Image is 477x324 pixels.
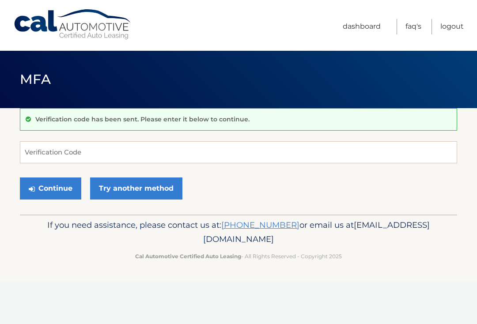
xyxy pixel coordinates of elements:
[405,19,421,34] a: FAQ's
[20,177,81,200] button: Continue
[20,141,457,163] input: Verification Code
[203,220,430,244] span: [EMAIL_ADDRESS][DOMAIN_NAME]
[90,177,182,200] a: Try another method
[343,19,381,34] a: Dashboard
[33,252,444,261] p: - All Rights Reserved - Copyright 2025
[221,220,299,230] a: [PHONE_NUMBER]
[33,218,444,246] p: If you need assistance, please contact us at: or email us at
[13,9,132,40] a: Cal Automotive
[35,115,250,123] p: Verification code has been sent. Please enter it below to continue.
[135,253,241,260] strong: Cal Automotive Certified Auto Leasing
[20,71,51,87] span: MFA
[440,19,464,34] a: Logout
